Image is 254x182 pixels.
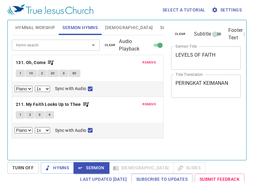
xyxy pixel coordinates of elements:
button: remove [139,101,160,108]
button: Hymns [41,162,74,174]
button: 1C [25,70,37,77]
b: 211. My Faith Looks Up to Thee [16,101,81,108]
select: Playback Rate [35,127,50,133]
span: remove [142,102,156,107]
span: Select a tutorial [163,6,205,14]
span: 1 [19,112,21,118]
button: Open [89,41,98,50]
button: Settings [210,4,244,16]
span: 3 [63,71,65,76]
span: Audio Playback [119,38,151,53]
span: 3 [39,112,40,118]
button: remove [139,59,160,66]
span: Sermon [78,164,104,172]
button: 2 [37,70,47,77]
span: 2C [51,71,55,76]
button: clear [171,30,189,38]
span: clear [175,31,186,37]
span: Settings [213,6,242,14]
span: Slides [160,24,175,32]
iframe: from-child [169,104,228,159]
span: [DEMOGRAPHIC_DATA] [105,24,153,32]
button: Sermon [74,162,109,174]
button: 2 [25,111,35,119]
select: Select Track [15,127,32,133]
button: Turn Off [7,162,39,174]
b: 131. Oh, Come [16,59,46,67]
span: Sermon Hymns [62,24,98,32]
span: Sync with Audio [55,85,86,92]
span: 2 [29,112,31,118]
select: Playback Rate [35,86,50,92]
span: Hymns [46,164,69,172]
span: Turn Off [12,164,34,172]
span: clear [105,42,116,48]
button: 1 [16,70,25,77]
button: Select a tutorial [160,4,208,16]
button: 3C [69,70,80,77]
textarea: PERINGKAT KEIMANAN [176,80,236,92]
span: 1 [19,71,21,76]
textarea: LEVELS OF FAITH [176,52,236,64]
button: 1 [16,111,25,119]
button: 131. Oh, Come [16,59,55,67]
span: Footer Text [228,27,243,41]
span: Sync with Audio [55,127,86,134]
button: 3 [59,70,68,77]
span: 4 [49,112,50,118]
span: 2 [41,71,43,76]
img: True Jesus Church [7,4,93,15]
button: clear [101,41,119,49]
span: 3C [72,71,77,76]
span: 1C [29,71,33,76]
span: Hymnal Worship [15,24,55,32]
button: 2C [47,70,59,77]
button: 3 [35,111,44,119]
button: 4 [45,111,54,119]
span: Subtitle [194,30,211,38]
button: 211. My Faith Looks Up to Thee [16,101,90,108]
span: remove [142,60,156,65]
select: Select Track [15,86,32,92]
